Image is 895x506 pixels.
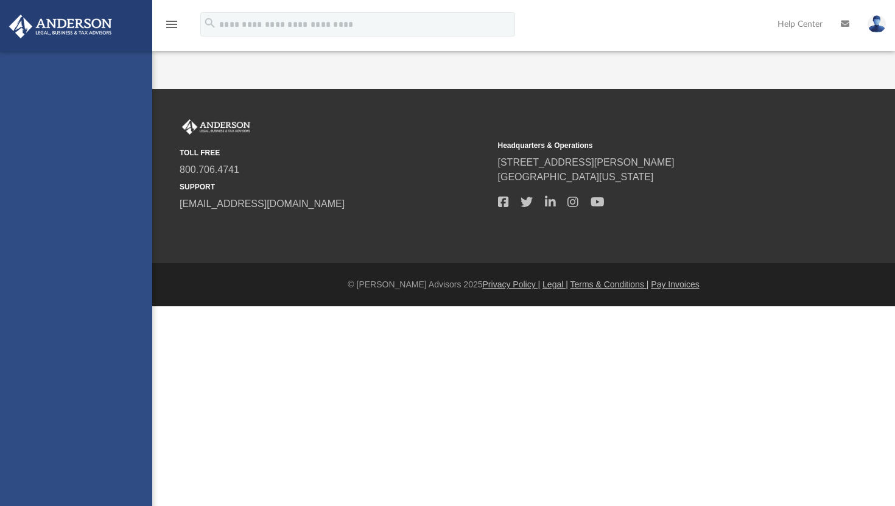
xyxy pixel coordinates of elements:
[498,157,675,167] a: [STREET_ADDRESS][PERSON_NAME]
[651,279,699,289] a: Pay Invoices
[868,15,886,33] img: User Pic
[180,181,490,192] small: SUPPORT
[180,119,253,135] img: Anderson Advisors Platinum Portal
[164,17,179,32] i: menu
[180,164,239,175] a: 800.706.4741
[180,199,345,209] a: [EMAIL_ADDRESS][DOMAIN_NAME]
[152,278,895,291] div: © [PERSON_NAME] Advisors 2025
[5,15,116,38] img: Anderson Advisors Platinum Portal
[542,279,568,289] a: Legal |
[203,16,217,30] i: search
[180,147,490,158] small: TOLL FREE
[164,23,179,32] a: menu
[483,279,541,289] a: Privacy Policy |
[498,172,654,182] a: [GEOGRAPHIC_DATA][US_STATE]
[570,279,649,289] a: Terms & Conditions |
[498,140,808,151] small: Headquarters & Operations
